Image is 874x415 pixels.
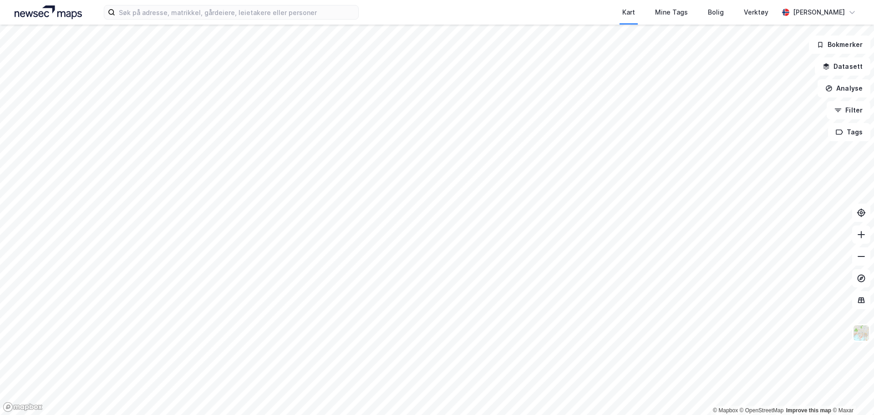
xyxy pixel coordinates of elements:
[15,5,82,19] img: logo.a4113a55bc3d86da70a041830d287a7e.svg
[708,7,724,18] div: Bolig
[713,407,738,414] a: Mapbox
[815,57,870,76] button: Datasett
[827,101,870,119] button: Filter
[828,371,874,415] iframe: Chat Widget
[809,36,870,54] button: Bokmerker
[853,324,870,342] img: Z
[744,7,768,18] div: Verktøy
[655,7,688,18] div: Mine Tags
[828,371,874,415] div: Kontrollprogram for chat
[3,402,43,412] a: Mapbox homepage
[740,407,784,414] a: OpenStreetMap
[115,5,358,19] input: Søk på adresse, matrikkel, gårdeiere, leietakere eller personer
[828,123,870,141] button: Tags
[818,79,870,97] button: Analyse
[622,7,635,18] div: Kart
[786,407,831,414] a: Improve this map
[793,7,845,18] div: [PERSON_NAME]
